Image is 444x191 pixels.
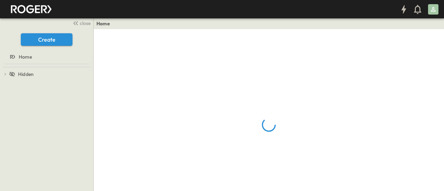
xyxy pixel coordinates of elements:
button: Create [21,33,72,46]
span: close [80,20,91,27]
a: Home [1,52,91,62]
span: Hidden [18,71,34,78]
a: Home [96,20,110,27]
nav: breadcrumbs [96,20,114,27]
button: close [70,18,92,28]
span: Home [19,53,32,60]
